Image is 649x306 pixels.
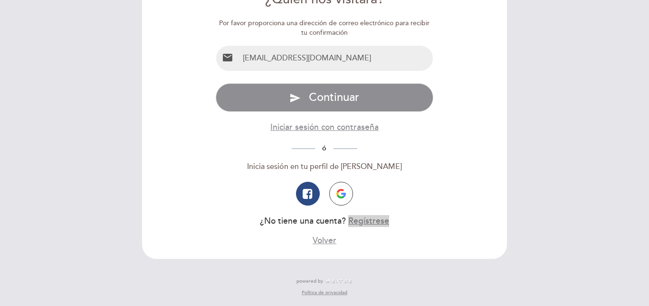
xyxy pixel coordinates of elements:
button: Regístrese [348,215,389,227]
img: icon-google.png [336,189,346,198]
div: Por favor proporciona una dirección de correo electrónico para recibir tu confirmación [216,19,434,38]
i: send [289,92,301,104]
a: Política de privacidad [302,289,347,296]
div: Inicia sesión en tu perfil de [PERSON_NAME] [216,161,434,172]
button: send Continuar [216,83,434,112]
button: Iniciar sesión con contraseña [270,121,379,133]
span: powered by [296,278,323,285]
span: ó [315,144,334,152]
a: powered by [296,278,353,285]
button: Volver [313,235,336,247]
i: email [222,52,233,63]
span: ¿No tiene una cuenta? [260,216,346,226]
input: Email [239,46,433,71]
span: Continuar [309,90,359,104]
img: MEITRE [325,279,353,284]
